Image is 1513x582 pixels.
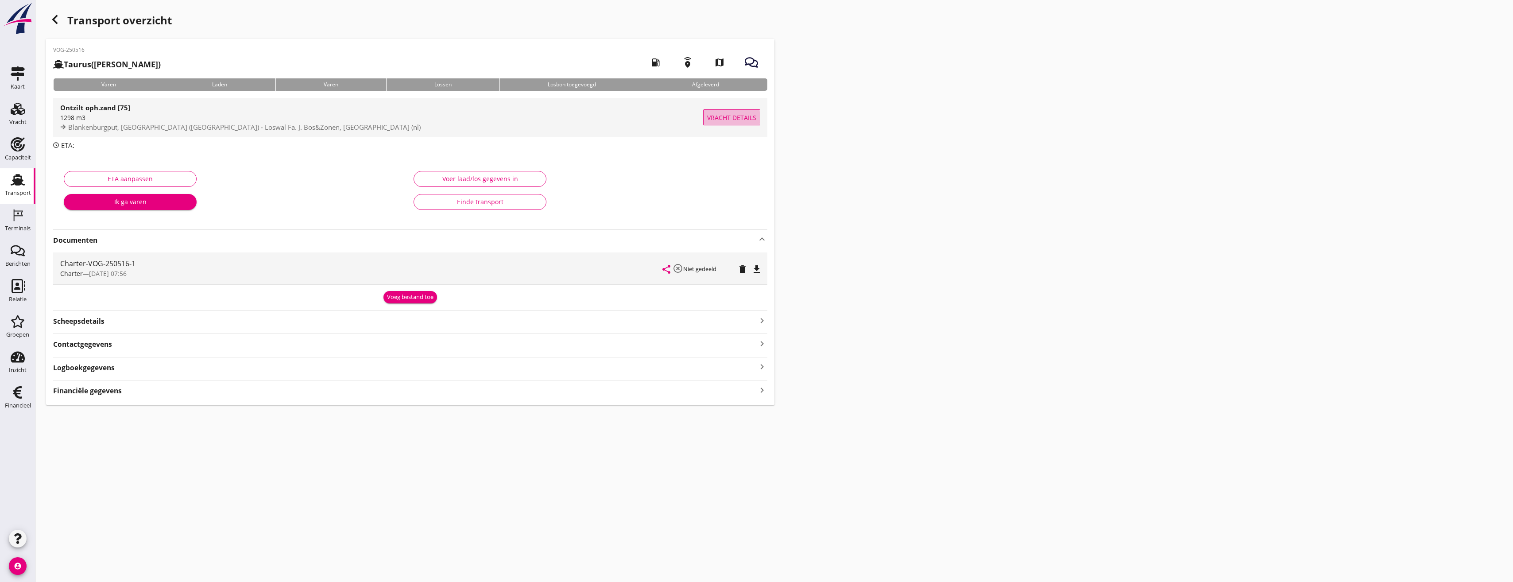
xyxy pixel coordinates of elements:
[61,141,74,150] span: ETA:
[46,11,774,39] h1: Transport overzicht
[11,84,25,89] div: Kaart
[275,78,386,91] div: Varen
[757,234,767,244] i: keyboard_arrow_up
[68,123,421,132] span: Blankenburgput, [GEOGRAPHIC_DATA] ([GEOGRAPHIC_DATA]) - Loswal Fa. J. Bos&Zonen, [GEOGRAPHIC_DATA...
[383,291,437,303] button: Voeg bestand toe
[60,113,703,122] div: 1298 m3
[757,384,767,396] i: keyboard_arrow_right
[644,78,767,91] div: Afgeleverd
[5,190,31,196] div: Transport
[9,367,27,373] div: Inzicht
[53,46,161,54] p: VOG-250516
[5,261,31,267] div: Berichten
[673,263,683,274] i: highlight_off
[737,264,748,275] i: delete
[414,171,546,187] button: Voer laad/los gegevens in
[757,314,767,326] i: keyboard_arrow_right
[643,50,668,75] i: local_gas_station
[757,338,767,349] i: keyboard_arrow_right
[675,50,700,75] i: emergency_share
[386,78,499,91] div: Lossen
[53,386,122,396] strong: Financiële gegevens
[707,113,756,122] span: Vracht details
[64,59,91,70] strong: Taurus
[164,78,275,91] div: Laden
[9,557,27,575] i: account_circle
[6,332,29,338] div: Groepen
[707,50,732,75] i: map
[9,296,27,302] div: Relatie
[9,119,27,125] div: Vracht
[53,363,115,373] strong: Logboekgegevens
[60,269,83,278] span: Charter
[387,293,433,302] div: Voeg bestand toe
[5,155,31,160] div: Capaciteit
[71,174,189,183] div: ETA aanpassen
[53,339,112,349] strong: Contactgegevens
[414,194,546,210] button: Einde transport
[60,258,663,269] div: Charter-VOG-250516-1
[60,269,663,278] div: —
[683,265,716,273] small: Niet gedeeld
[53,78,164,91] div: Varen
[751,264,762,275] i: file_download
[53,58,161,70] h2: ([PERSON_NAME])
[89,269,127,278] span: [DATE] 07:56
[2,2,34,35] img: logo-small.a267ee39.svg
[661,264,672,275] i: share
[5,225,31,231] div: Terminals
[60,103,130,112] strong: Ontzilt oph.zand [75]
[703,109,760,125] button: Vracht details
[5,403,31,408] div: Financieel
[757,361,767,373] i: keyboard_arrow_right
[499,78,644,91] div: Losbon toegevoegd
[53,98,767,137] a: Ontzilt oph.zand [75]1298 m3Blankenburgput, [GEOGRAPHIC_DATA] ([GEOGRAPHIC_DATA]) - Loswal Fa. J....
[71,197,190,206] div: Ik ga varen
[53,316,104,326] strong: Scheepsdetails
[421,197,539,206] div: Einde transport
[64,171,197,187] button: ETA aanpassen
[421,174,539,183] div: Voer laad/los gegevens in
[64,194,197,210] button: Ik ga varen
[53,235,757,245] strong: Documenten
